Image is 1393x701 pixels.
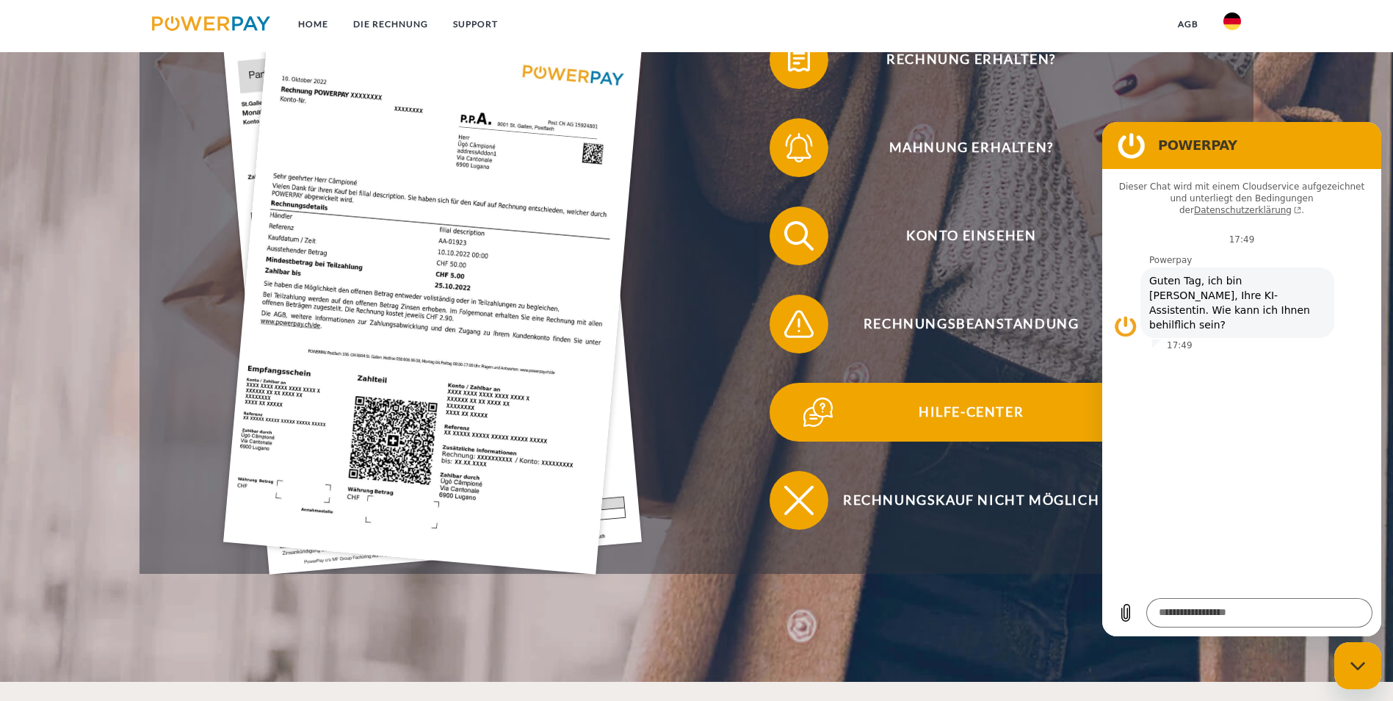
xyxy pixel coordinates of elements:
a: DIE RECHNUNG [341,11,441,37]
button: Rechnung erhalten? [770,30,1151,89]
a: agb [1165,11,1211,37]
button: Mahnung erhalten? [770,118,1151,177]
span: Rechnungskauf nicht möglich [791,471,1151,530]
span: Rechnungsbeanstandung [791,295,1151,353]
img: de [1223,12,1241,30]
a: Home [286,11,341,37]
button: Konto einsehen [770,206,1151,265]
iframe: Messaging-Fenster [1102,122,1381,636]
span: Mahnung erhalten? [791,118,1151,177]
button: Rechnungskauf nicht möglich [770,471,1151,530]
img: single_invoice_powerpay_de.jpg [223,15,642,575]
img: qb_help.svg [800,394,836,431]
img: qb_warning.svg [781,306,817,342]
a: SUPPORT [441,11,510,37]
img: qb_bell.svg [781,129,817,166]
iframe: Schaltfläche zum Öffnen des Messaging-Fensters; Konversation läuft [1334,642,1381,689]
button: Rechnungsbeanstandung [770,295,1151,353]
img: qb_close.svg [781,482,817,519]
span: Rechnung erhalten? [791,30,1151,89]
img: qb_bill.svg [781,41,817,78]
img: qb_search.svg [781,218,817,254]
img: logo-powerpay.svg [152,16,270,31]
button: Hilfe-Center [770,383,1151,442]
span: Konto einsehen [791,206,1151,265]
span: Hilfe-Center [791,383,1151,442]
